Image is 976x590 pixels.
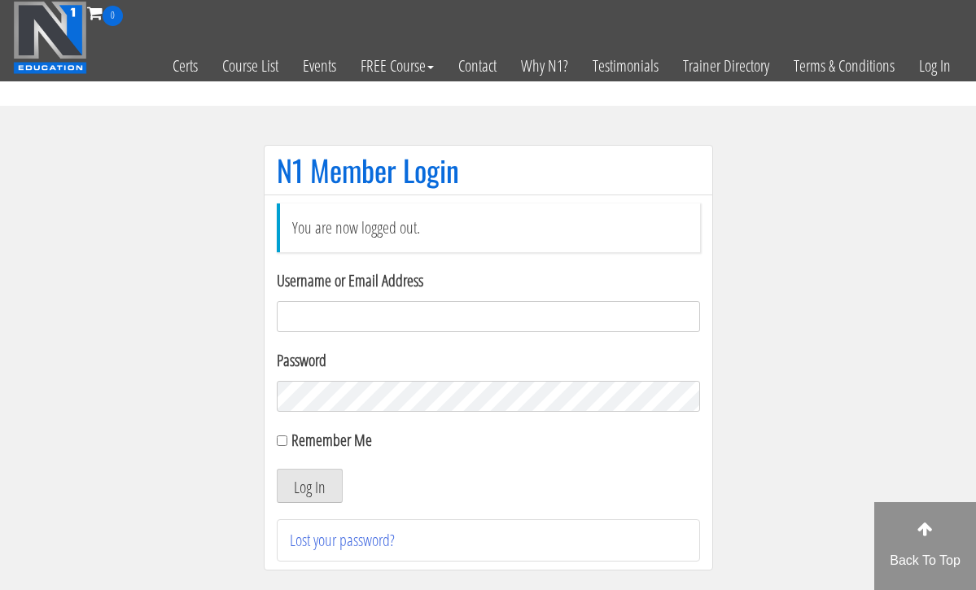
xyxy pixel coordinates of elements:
[13,1,87,74] img: n1-education
[103,6,123,26] span: 0
[277,348,700,373] label: Password
[781,26,907,106] a: Terms & Conditions
[277,269,700,293] label: Username or Email Address
[277,469,343,503] button: Log In
[291,26,348,106] a: Events
[446,26,509,106] a: Contact
[87,2,123,24] a: 0
[580,26,671,106] a: Testimonials
[290,529,395,551] a: Lost your password?
[291,429,372,451] label: Remember Me
[671,26,781,106] a: Trainer Directory
[509,26,580,106] a: Why N1?
[907,26,963,106] a: Log In
[348,26,446,106] a: FREE Course
[874,551,976,570] p: Back To Top
[160,26,210,106] a: Certs
[277,154,700,186] h1: N1 Member Login
[277,203,700,252] li: You are now logged out.
[210,26,291,106] a: Course List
